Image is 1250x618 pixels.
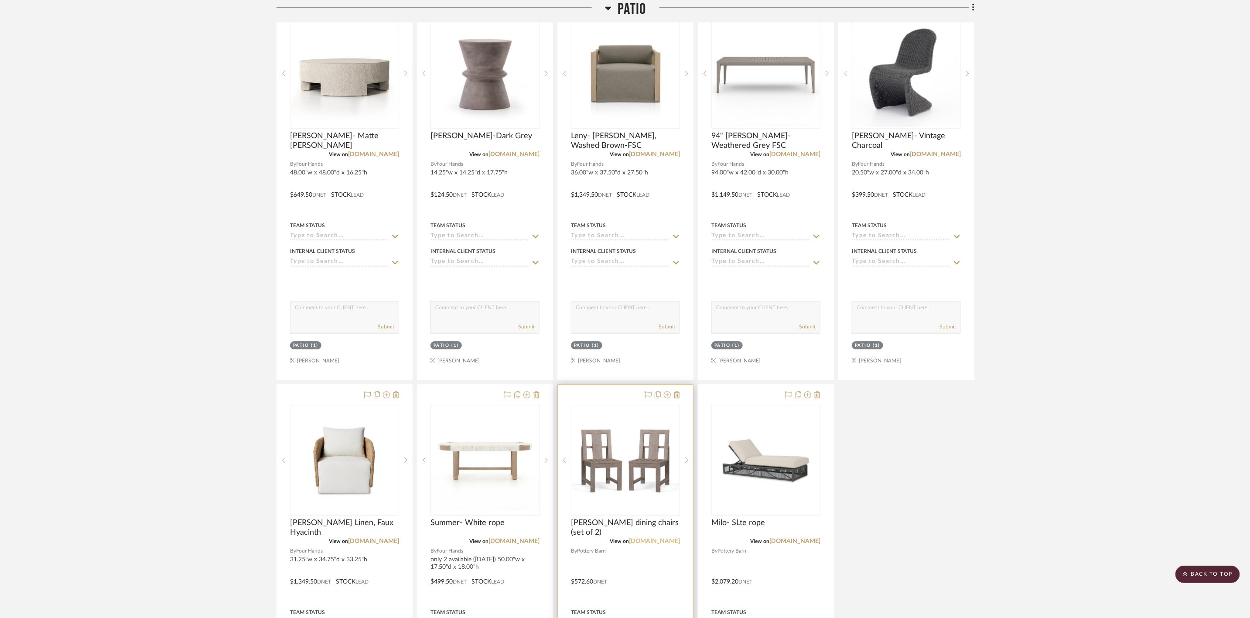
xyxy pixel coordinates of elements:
button: Submit [799,323,816,331]
span: By [571,160,577,168]
div: Patio [293,342,309,349]
span: Four Hands [437,160,463,168]
span: Summer- White rope [430,518,505,528]
div: 0 [712,405,820,515]
span: By [430,160,437,168]
img: Kimberly- Matte Stone [291,20,398,127]
div: Team Status [290,222,325,229]
div: 0 [431,18,539,128]
img: 94" Shelly- Weathered Grey FSC [712,20,820,127]
input: Type to Search… [852,258,950,266]
span: [PERSON_NAME]- Vintage Charcoal [852,131,961,150]
div: 0 [571,405,680,515]
a: [DOMAIN_NAME] [629,151,680,157]
input: Type to Search… [290,232,389,241]
button: Submit [518,323,535,331]
img: Aden- Alessi Linen, Faux Hyacinth [291,406,398,514]
div: 0 [571,18,680,128]
span: By [571,547,577,555]
span: By [711,547,717,555]
a: [DOMAIN_NAME] [910,151,961,157]
button: Submit [378,323,394,331]
img: Milo- SLte rope [712,412,820,508]
span: View on [610,152,629,157]
span: Four Hands [577,160,604,168]
div: Internal Client Status [852,247,917,255]
input: Type to Search… [571,258,669,266]
div: (1) [311,342,319,349]
span: View on [891,152,910,157]
span: Four Hands [437,547,463,555]
div: Internal Client Status [290,247,355,255]
img: Indio Wood dining chairs (set of 2) [572,412,679,508]
span: View on [750,539,769,544]
span: Milo- SLte rope [711,518,765,528]
span: View on [750,152,769,157]
div: Internal Client Status [430,247,495,255]
a: [DOMAIN_NAME] [488,151,540,157]
div: Internal Client Status [711,247,776,255]
span: By [290,547,296,555]
div: 0 [852,18,960,128]
span: Four Hands [717,160,744,168]
span: View on [329,152,348,157]
span: [PERSON_NAME]-Dark Grey [430,131,532,141]
div: Team Status [430,608,465,616]
input: Type to Search… [711,258,810,266]
span: Leny- [PERSON_NAME], Washed Brown-FSC [571,131,680,150]
div: Team Status [852,222,887,229]
div: Internal Client Status [571,247,636,255]
a: [DOMAIN_NAME] [488,538,540,544]
a: [DOMAIN_NAME] [629,538,680,544]
div: 0 [290,405,399,515]
a: [DOMAIN_NAME] [769,151,820,157]
div: Team Status [711,608,746,616]
a: [DOMAIN_NAME] [348,538,399,544]
div: 0 [431,405,539,515]
div: (1) [873,342,881,349]
div: Team Status [290,608,325,616]
span: View on [469,539,488,544]
span: Four Hands [296,547,323,555]
div: Team Status [571,608,606,616]
a: [DOMAIN_NAME] [348,151,399,157]
div: 0 [712,18,820,128]
scroll-to-top-button: BACK TO TOP [1175,566,1240,583]
input: Type to Search… [430,232,529,241]
div: Patio [574,342,590,349]
div: Team Status [571,222,606,229]
span: View on [329,539,348,544]
div: (1) [592,342,600,349]
div: (1) [733,342,740,349]
img: Summer- White rope [431,406,539,514]
div: Team Status [430,222,465,229]
img: Patricia- Vintage Charcoal [853,20,960,127]
input: Type to Search… [571,232,669,241]
span: By [852,160,858,168]
div: Team Status [711,222,746,229]
input: Type to Search… [290,258,389,266]
button: Submit [939,323,956,331]
input: Type to Search… [430,258,529,266]
span: Four Hands [296,160,323,168]
div: Patio [434,342,450,349]
span: By [430,547,437,555]
span: Pottery Barn [717,547,746,555]
span: View on [469,152,488,157]
span: View on [610,539,629,544]
input: Type to Search… [711,232,810,241]
span: [PERSON_NAME] Linen, Faux Hyacinth [290,518,399,537]
img: Leny- Alessi Fawn, Washed Brown-FSC [572,20,679,127]
span: [PERSON_NAME]- Matte [PERSON_NAME] [290,131,399,150]
div: Patio [714,342,731,349]
img: Linda-Dark Grey [431,20,539,127]
div: (1) [452,342,459,349]
input: Type to Search… [852,232,950,241]
span: By [290,160,296,168]
span: Pottery Barn [577,547,606,555]
span: Four Hands [858,160,885,168]
span: By [711,160,717,168]
span: [PERSON_NAME] dining chairs (set of 2) [571,518,680,537]
div: Patio [855,342,871,349]
a: [DOMAIN_NAME] [769,538,820,544]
